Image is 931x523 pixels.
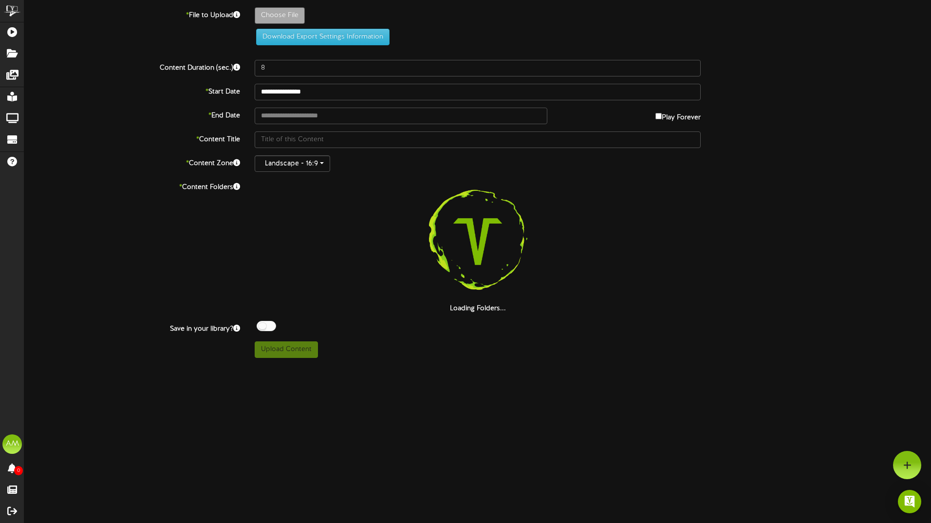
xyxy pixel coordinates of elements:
[415,179,540,304] img: loading-spinner-3.png
[255,341,318,358] button: Upload Content
[2,434,22,454] div: AM
[255,131,701,148] input: Title of this Content
[17,131,247,145] label: Content Title
[14,466,23,475] span: 0
[17,179,247,192] label: Content Folders
[17,155,247,168] label: Content Zone
[655,108,701,123] label: Play Forever
[17,108,247,121] label: End Date
[655,113,662,119] input: Play Forever
[17,84,247,97] label: Start Date
[256,29,390,45] button: Download Export Settings Information
[251,33,390,40] a: Download Export Settings Information
[450,305,506,312] strong: Loading Folders...
[17,60,247,73] label: Content Duration (sec.)
[255,155,330,172] button: Landscape - 16:9
[17,7,247,20] label: File to Upload
[898,490,921,513] div: Open Intercom Messenger
[17,321,247,334] label: Save in your library?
